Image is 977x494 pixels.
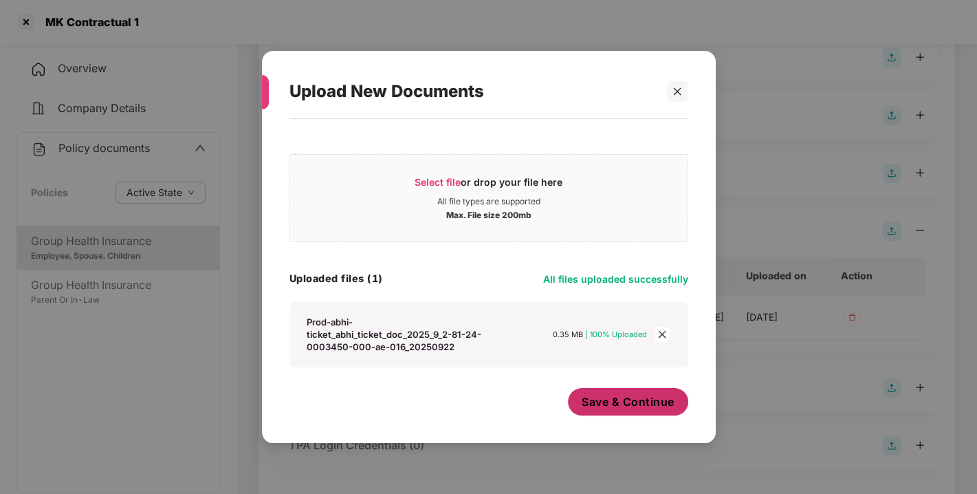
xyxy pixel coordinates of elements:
span: Save & Continue [582,394,674,409]
button: Save & Continue [568,388,688,416]
span: Select file [415,176,461,188]
div: Prod-abhi-ticket_abhi_ticket_doc_2025_9_2-81-24-0003450-000-ae-016_20250922 [307,316,494,353]
div: All file types are supported [437,196,540,207]
h4: Uploaded files (1) [289,272,383,286]
span: | 100% Uploaded [585,330,647,339]
span: 0.35 MB [553,330,583,339]
div: or drop your file here [415,175,562,196]
span: Select fileor drop your file hereAll file types are supportedMax. File size 200mb [290,165,688,231]
span: All files uploaded successfully [543,273,688,285]
span: close [655,327,670,342]
span: close [672,87,682,96]
div: Upload New Documents [289,65,655,118]
div: Max. File size 200mb [446,207,531,221]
